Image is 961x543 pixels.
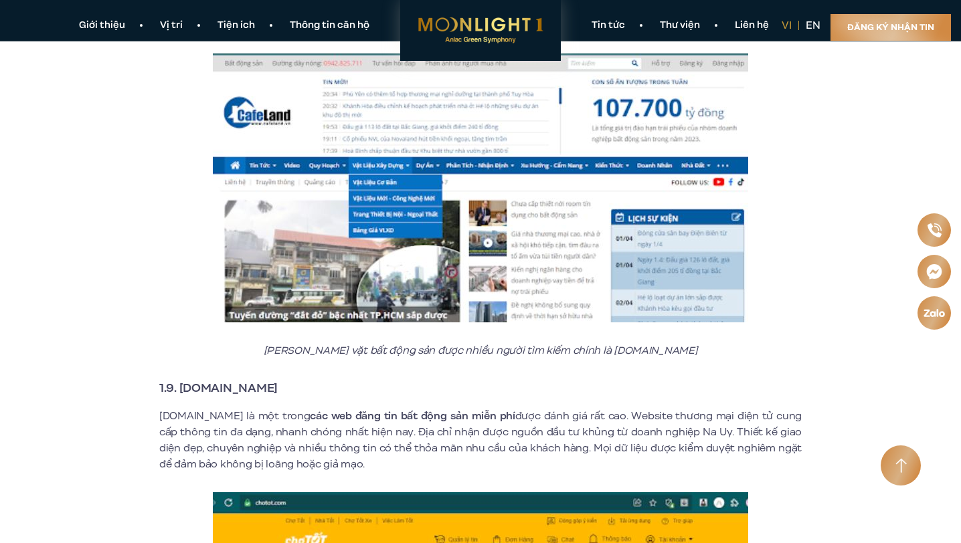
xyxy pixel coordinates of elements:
[926,263,942,280] img: Messenger icon
[159,379,278,397] strong: 1.9. [DOMAIN_NAME]
[642,19,717,33] a: Thư viện
[923,308,946,317] img: Zalo icon
[782,18,792,33] a: vi
[264,343,698,358] em: [PERSON_NAME] vặt bất động sản được nhiều người tìm kiếm chính là [DOMAIN_NAME]
[806,18,820,33] a: en
[831,14,951,41] a: Đăng ký nhận tin
[717,19,786,33] a: Liên hệ
[143,19,200,33] a: Vị trí
[895,458,907,473] img: Arrow icon
[62,19,143,33] a: Giới thiệu
[927,223,942,237] img: Phone icon
[574,19,642,33] a: Tin tức
[213,53,748,322] img: Trang rao vặt bất động sản được nhiều người tìm kiếm chính là Cafeland.vn
[159,408,802,472] p: [DOMAIN_NAME] là một trong được đánh giá rất cao. Website thương mại điện tử cung cấp thông tin đ...
[310,409,515,423] strong: các web đăng tin bất động sản miễn phí
[200,19,272,33] a: Tiện ích
[272,19,387,33] a: Thông tin căn hộ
